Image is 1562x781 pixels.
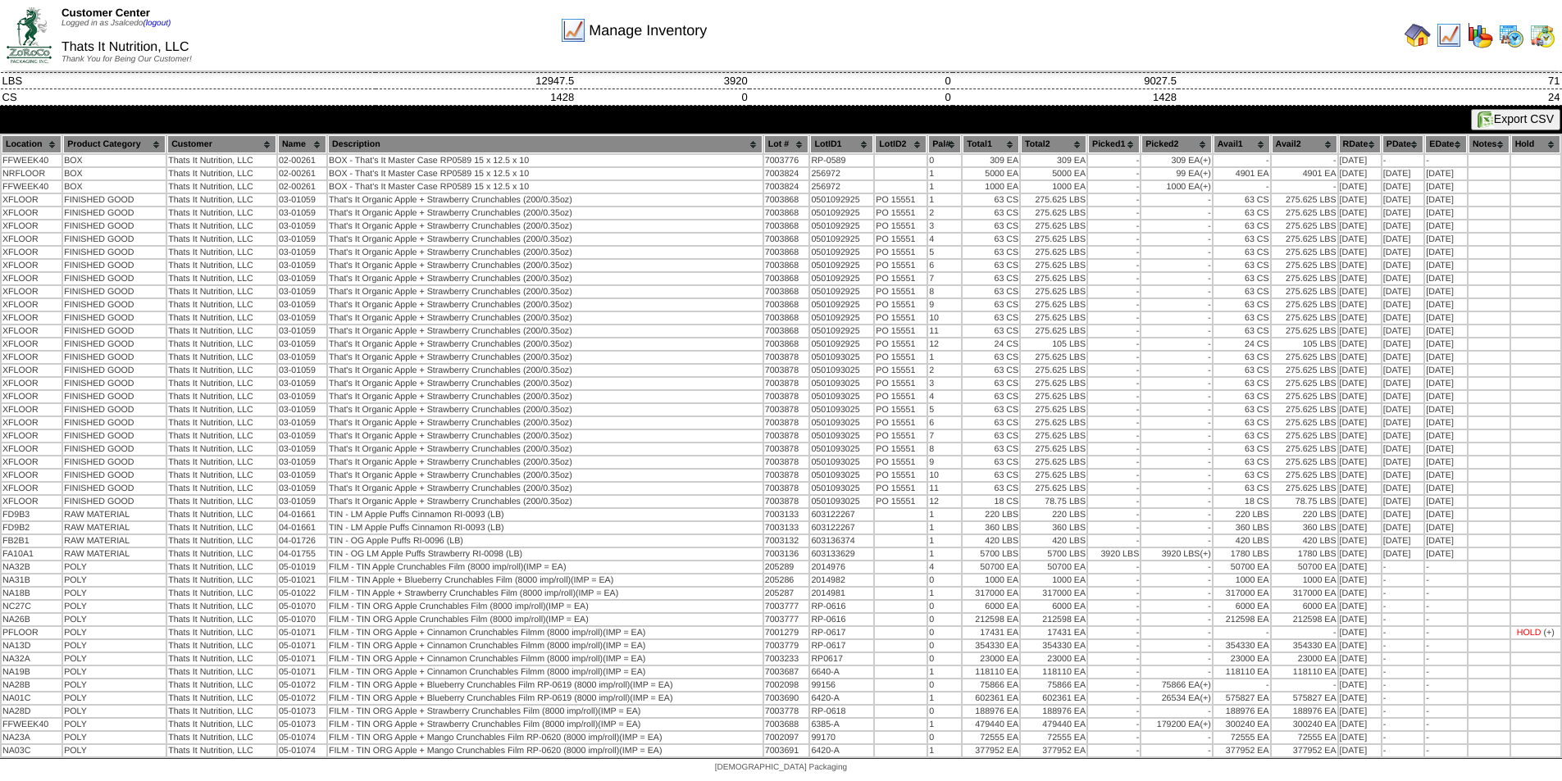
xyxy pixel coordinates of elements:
[1339,299,1381,311] td: [DATE]
[2,155,61,166] td: FFWEEK40
[560,17,586,43] img: line_graph.gif
[764,234,809,245] td: 7003868
[278,260,326,271] td: 03-01059
[1425,181,1467,193] td: [DATE]
[1214,155,1270,166] td: -
[810,260,873,271] td: 0501092925
[63,286,166,297] td: FINISHED GOOD
[963,220,1019,232] td: 63 CS
[875,286,927,297] td: PO 15551
[1200,156,1210,166] div: (+)
[810,234,873,245] td: 0501092925
[928,207,961,219] td: 2
[963,273,1019,284] td: 63 CS
[1214,325,1270,337] td: 63 CS
[278,194,326,206] td: 03-01059
[1178,73,1562,89] td: 71
[2,286,61,297] td: XFLOOR
[875,273,927,284] td: PO 15551
[167,286,276,297] td: Thats It Nutrition, LLC
[1339,312,1381,324] td: [DATE]
[167,220,276,232] td: Thats It Nutrition, LLC
[749,73,953,89] td: 0
[63,299,166,311] td: FINISHED GOOD
[278,155,326,166] td: 02-00261
[167,194,276,206] td: Thats It Nutrition, LLC
[875,299,927,311] td: PO 15551
[328,286,763,297] td: That's It Organic Apple + Strawberry Crunchables (200/0.35oz)
[1339,168,1381,179] td: [DATE]
[1021,181,1086,193] td: 1000 EA
[167,168,276,179] td: Thats It Nutrition, LLC
[875,207,927,219] td: PO 15551
[1425,194,1467,206] td: [DATE]
[1021,260,1086,271] td: 275.625 LBS
[1088,312,1140,324] td: -
[928,135,961,153] th: Pal#
[963,260,1019,271] td: 63 CS
[764,312,809,324] td: 7003868
[1339,181,1381,193] td: [DATE]
[278,273,326,284] td: 03-01059
[928,312,961,324] td: 10
[328,273,763,284] td: That's It Organic Apple + Strawberry Crunchables (200/0.35oz)
[1021,234,1086,245] td: 275.625 LBS
[1272,286,1337,297] td: 275.625 LBS
[2,220,61,232] td: XFLOOR
[61,19,171,28] span: Logged in as Jsalcedo
[1498,22,1524,48] img: calendarprod.gif
[963,194,1019,206] td: 63 CS
[875,247,927,258] td: PO 15551
[764,286,809,297] td: 7003868
[278,207,326,219] td: 03-01059
[963,234,1019,245] td: 63 CS
[1088,194,1140,206] td: -
[1021,299,1086,311] td: 275.625 LBS
[1021,247,1086,258] td: 275.625 LBS
[1382,135,1424,153] th: PDate
[1214,135,1270,153] th: Avail1
[764,220,809,232] td: 7003868
[2,207,61,219] td: XFLOOR
[928,181,961,193] td: 1
[1272,260,1337,271] td: 275.625 LBS
[1214,220,1270,232] td: 63 CS
[167,181,276,193] td: Thats It Nutrition, LLC
[63,194,166,206] td: FINISHED GOOD
[1214,168,1270,179] td: 4901 EA
[576,89,749,106] td: 0
[1141,194,1212,206] td: -
[2,299,61,311] td: XFLOOR
[1088,260,1140,271] td: -
[764,155,809,166] td: 7003776
[1339,247,1381,258] td: [DATE]
[328,194,763,206] td: That's It Organic Apple + Strawberry Crunchables (200/0.35oz)
[1021,168,1086,179] td: 5000 EA
[167,155,276,166] td: Thats It Nutrition, LLC
[1141,155,1212,166] td: 309 EA
[810,194,873,206] td: 0501092925
[1141,325,1212,337] td: -
[810,168,873,179] td: 256972
[963,299,1019,311] td: 63 CS
[1339,194,1381,206] td: [DATE]
[1178,89,1562,106] td: 24
[764,194,809,206] td: 7003868
[764,247,809,258] td: 7003868
[1382,312,1424,324] td: [DATE]
[63,260,166,271] td: FINISHED GOOD
[764,181,809,193] td: 7003824
[1141,247,1212,258] td: -
[1425,247,1467,258] td: [DATE]
[167,247,276,258] td: Thats It Nutrition, LLC
[963,181,1019,193] td: 1000 EA
[1425,234,1467,245] td: [DATE]
[1272,194,1337,206] td: 275.625 LBS
[328,155,763,166] td: BOX - That's It Master Case RP0589 15 x 12.5 x 10
[1088,168,1140,179] td: -
[1214,299,1270,311] td: 63 CS
[1382,260,1424,271] td: [DATE]
[1382,155,1424,166] td: -
[1469,135,1510,153] th: Notes
[810,181,873,193] td: 256972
